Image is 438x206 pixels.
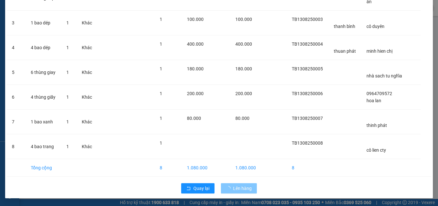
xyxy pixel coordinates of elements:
span: thuan phát [334,49,356,54]
span: Gửi: [3,37,12,43]
span: 200.000 [235,91,252,96]
span: 1 [160,140,162,146]
span: 100.000 [235,17,252,22]
td: 4 bao trang [26,134,61,159]
td: 8 [155,159,181,177]
span: Dọc đường - [16,45,93,51]
span: cô duyên [366,24,384,29]
span: TB1308250007 [292,116,323,121]
td: Khác [77,11,97,35]
span: 1 [160,116,162,121]
td: Tổng cộng [26,159,61,177]
span: 1 [66,45,69,50]
span: VP Tân Bình ĐT: [23,22,90,35]
td: 1 bao xanh [26,110,61,134]
td: Khác [77,85,97,110]
td: 4 thùng giấy [26,85,61,110]
span: VP [GEOGRAPHIC_DATA] - [12,37,72,43]
td: 5 [7,60,26,85]
td: 6 thùng giay [26,60,61,85]
span: 80.000 [235,116,249,121]
td: 8 [7,134,26,159]
span: 100.000 [187,17,204,22]
span: thinh phát [366,123,387,128]
span: 0964709572 - [62,45,93,51]
button: Lên hàng [221,183,257,193]
td: 1.080.000 [230,159,262,177]
span: 400.000 [187,41,204,47]
span: loading [226,186,233,191]
span: TB1308250003 [292,17,323,22]
td: 4 bao dép [26,35,61,60]
span: 1 [160,91,162,96]
span: 400.000 [235,41,252,47]
span: TB1308250008 [292,140,323,146]
td: 4 [7,35,26,60]
td: Khác [77,60,97,85]
span: 1 [160,17,162,22]
span: thanh bình [334,24,355,29]
span: 1 [66,144,69,149]
span: 180.000 [235,66,252,71]
span: rollback [186,186,191,191]
td: 6 [7,85,26,110]
span: 180.000 [187,66,204,71]
td: 3 [7,11,26,35]
span: nhà sach tu nghĩa [366,73,402,78]
td: Khác [77,35,97,60]
span: TB1308250004 [292,41,323,47]
span: 1 [66,20,69,25]
span: Quay lại [193,185,209,192]
span: 1 [160,66,162,71]
td: 7 [7,110,26,134]
span: 1 [66,70,69,75]
span: 0964709572 [366,91,392,96]
span: 1 [66,119,69,124]
span: Lên hàng [233,185,252,192]
span: 200.000 [187,91,204,96]
td: Khác [77,134,97,159]
td: Khác [77,110,97,134]
span: 80.000 [187,116,201,121]
td: 1.080.000 [182,159,214,177]
td: 8 [287,159,329,177]
span: Nhận: [3,45,93,51]
span: minh hien chị [366,49,392,54]
strong: CÔNG TY CP BÌNH TÂM [23,4,87,22]
span: TB1308250006 [292,91,323,96]
span: 1 [160,41,162,47]
img: logo [3,5,22,34]
span: 085 88 555 88 [23,22,90,35]
span: TB1308250005 [292,66,323,71]
span: hoa lan [366,98,381,103]
span: cô lien cty [366,148,386,153]
button: rollbackQuay lại [181,183,215,193]
span: hoa lan [45,45,93,51]
td: 1 bao dép [26,11,61,35]
span: 1 [66,94,69,100]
